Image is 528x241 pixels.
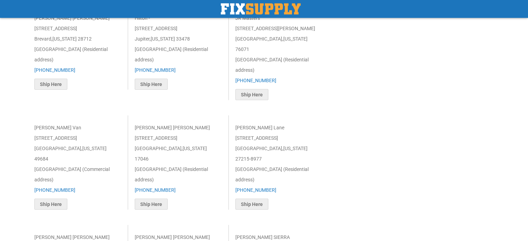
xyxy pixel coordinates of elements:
[228,115,328,217] div: [PERSON_NAME] Lane [STREET_ADDRESS] [GEOGRAPHIC_DATA] , 27215-8977 [GEOGRAPHIC_DATA] (Residential...
[183,146,207,151] span: [US_STATE]
[34,79,67,90] button: Ship Here
[127,115,228,217] div: [PERSON_NAME] [PERSON_NAME] [STREET_ADDRESS] [GEOGRAPHIC_DATA] , 17046 [GEOGRAPHIC_DATA] (Residen...
[241,201,263,207] span: Ship Here
[52,36,77,42] span: [US_STATE]
[135,187,176,193] a: [PHONE_NUMBER]
[235,187,276,193] a: [PHONE_NUMBER]
[40,81,62,87] span: Ship Here
[221,3,301,15] a: store logo
[27,115,127,217] div: [PERSON_NAME] Van [STREET_ADDRESS] [GEOGRAPHIC_DATA] , 49684 [GEOGRAPHIC_DATA] (Commercial address)
[82,146,107,151] span: [US_STATE]
[34,67,75,73] a: [PHONE_NUMBER]
[140,201,162,207] span: Ship Here
[283,146,308,151] span: [US_STATE]
[235,89,268,100] button: Ship Here
[27,5,127,97] div: [PERSON_NAME] [PERSON_NAME] [STREET_ADDRESS] Brevard , 28712 [GEOGRAPHIC_DATA] (Residential address)
[34,199,67,210] button: Ship Here
[241,92,263,97] span: Ship Here
[235,199,268,210] button: Ship Here
[235,78,276,83] a: [PHONE_NUMBER]
[135,67,176,73] a: [PHONE_NUMBER]
[140,81,162,87] span: Ship Here
[283,36,308,42] span: [US_STATE]
[228,5,328,108] div: JR Masters [STREET_ADDRESS][PERSON_NAME] [GEOGRAPHIC_DATA] , 76071 [GEOGRAPHIC_DATA] (Residential...
[135,199,168,210] button: Ship Here
[40,201,62,207] span: Ship Here
[135,79,168,90] button: Ship Here
[34,187,75,193] a: [PHONE_NUMBER]
[221,3,301,15] img: Fix Industrial Supply
[127,5,228,97] div: Hilton - [STREET_ADDRESS] Jupiter , 33478 [GEOGRAPHIC_DATA] (Residential address)
[151,36,175,42] span: [US_STATE]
